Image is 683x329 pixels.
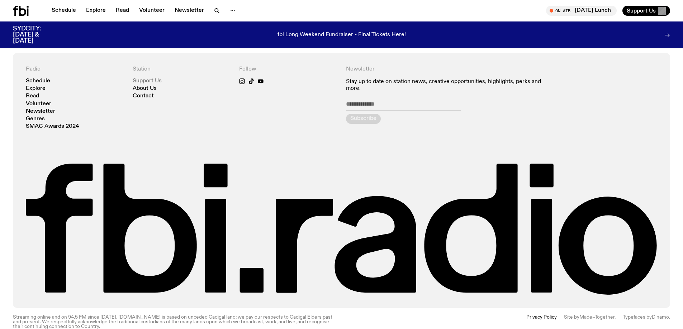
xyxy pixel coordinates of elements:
[26,93,39,99] a: Read
[615,315,616,320] span: .
[622,6,670,16] button: Support Us
[623,315,652,320] span: Typefaces by
[82,6,110,16] a: Explore
[133,86,157,91] a: About Us
[278,32,406,38] p: fbi Long Weekend Fundraiser - Final Tickets Here!
[669,315,670,320] span: .
[564,315,579,320] span: Site by
[26,101,51,107] a: Volunteer
[135,6,169,16] a: Volunteer
[26,109,55,114] a: Newsletter
[346,66,551,73] h4: Newsletter
[133,66,231,73] h4: Station
[26,86,46,91] a: Explore
[133,93,154,99] a: Contact
[652,315,669,320] a: Dinamo
[170,6,208,16] a: Newsletter
[133,78,162,84] a: Support Us
[47,6,80,16] a: Schedule
[26,116,45,122] a: Genres
[112,6,133,16] a: Read
[346,78,551,92] p: Stay up to date on station news, creative opportunities, highlights, perks and more.
[13,26,59,44] h3: SYDCITY: [DATE] & [DATE]
[346,114,381,124] button: Subscribe
[627,8,656,14] span: Support Us
[546,6,617,16] button: On Air[DATE] Lunch
[26,66,124,73] h4: Radio
[26,124,79,129] a: SMAC Awards 2024
[26,78,50,84] a: Schedule
[239,66,337,73] h4: Follow
[579,315,615,320] a: Made–Together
